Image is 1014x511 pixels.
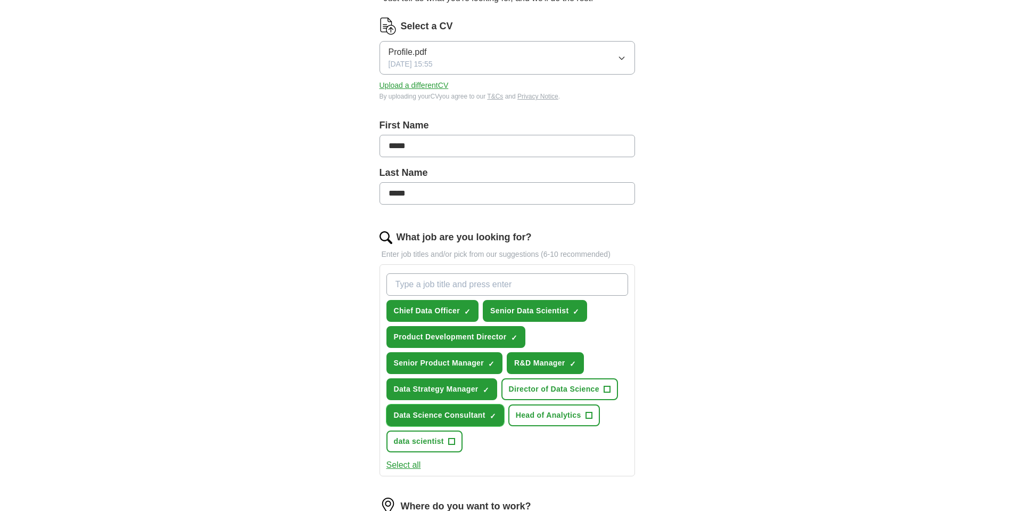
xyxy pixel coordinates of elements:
[488,360,494,368] span: ✓
[386,378,497,400] button: Data Strategy Manager✓
[380,231,392,244] img: search.png
[487,93,503,100] a: T&Cs
[380,118,635,133] label: First Name
[394,410,485,421] span: Data Science Consultant
[386,459,421,472] button: Select all
[394,305,460,317] span: Chief Data Officer
[507,352,584,374] button: R&D Manager✓
[514,358,565,369] span: R&D Manager
[386,300,479,322] button: Chief Data Officer✓
[573,307,579,316] span: ✓
[394,358,484,369] span: Senior Product Manager
[490,305,568,317] span: Senior Data Scientist
[394,384,479,395] span: Data Strategy Manager
[509,384,599,395] span: Director of Data Science
[517,93,558,100] a: Privacy Notice
[386,431,463,452] button: data scientist
[508,404,600,426] button: Head of Analytics
[380,166,635,180] label: Last Name
[380,41,635,75] button: Profile.pdf[DATE] 15:55
[386,326,525,348] button: Product Development Director✓
[380,92,635,101] div: By uploading your CV you agree to our and .
[397,230,532,245] label: What job are you looking for?
[394,331,507,343] span: Product Development Director
[483,300,587,322] button: Senior Data Scientist✓
[389,46,427,59] span: Profile.pdf
[516,410,581,421] span: Head of Analytics
[386,352,503,374] button: Senior Product Manager✓
[380,80,449,91] button: Upload a differentCV
[380,249,635,260] p: Enter job titles and/or pick from our suggestions (6-10 recommended)
[570,360,576,368] span: ✓
[511,334,517,342] span: ✓
[389,59,433,70] span: [DATE] 15:55
[386,273,628,296] input: Type a job title and press enter
[386,404,504,426] button: Data Science Consultant✓
[483,386,489,394] span: ✓
[501,378,618,400] button: Director of Data Science
[464,307,471,316] span: ✓
[401,19,453,34] label: Select a CV
[394,436,444,447] span: data scientist
[380,18,397,35] img: CV Icon
[490,412,496,420] span: ✓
